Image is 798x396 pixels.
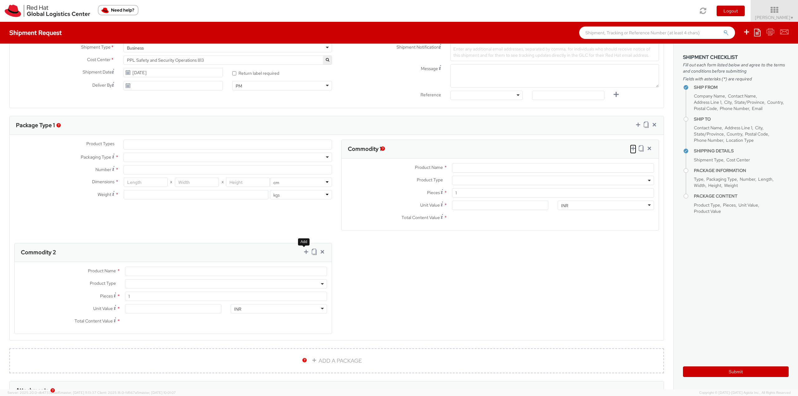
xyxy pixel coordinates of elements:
[232,69,280,76] label: Return label required
[694,125,722,131] span: Contact Name
[127,45,144,51] div: Business
[226,178,270,187] input: Height
[694,106,717,111] span: Postal Code
[21,249,56,255] h3: Commodity 2
[694,202,720,208] span: Product Type
[683,55,789,60] h3: Shipment Checklist
[90,280,116,286] span: Product Type
[298,238,310,246] div: Add
[453,46,650,58] span: Enter any additional email addresses, separated by comma, for individuals who should receive noti...
[694,194,789,198] h4: Package Content
[9,348,664,373] a: ADD A PACKAGE
[7,390,96,395] span: Server: 2025.20.0-db47332bad5
[168,178,175,187] span: X
[694,168,789,173] h4: Package Information
[139,390,176,395] span: master, [DATE] 10:01:07
[706,176,737,182] span: Packaging Type
[694,149,789,153] h4: Shipping Details
[734,99,764,105] span: State/Province
[401,215,440,220] span: Total Content Value
[86,141,114,146] span: Product Types
[579,26,735,39] input: Shipment, Tracking or Reference Number (at least 4 chars)
[717,6,745,16] button: Logout
[699,390,791,395] span: Copyright © [DATE]-[DATE] Agistix Inc., All Rights Reserved
[93,306,113,311] span: Unit Value
[790,15,794,20] span: ▼
[694,99,721,105] span: Address Line 1
[694,137,723,143] span: Phone Number
[745,131,768,137] span: Postal Code
[5,5,90,17] img: rh-logistics-00dfa346123c4ec078e1.svg
[694,183,705,188] span: Width
[236,83,242,89] div: PM
[98,5,138,15] button: Need help?
[694,131,724,137] span: State/Province
[61,390,96,395] span: master, [DATE] 11:13:37
[127,57,329,63] span: PPL Safety and Security Operations 813
[232,71,236,75] input: Return label required
[16,122,55,128] h3: Package Type 1
[397,44,439,50] span: Shipment Notification
[420,202,440,208] span: Unit Value
[728,93,756,99] span: Contact Name
[752,106,762,111] span: Email
[683,366,789,377] button: Submit
[720,106,749,111] span: Phone Number
[83,69,112,75] span: Shipment Date
[694,117,789,122] h4: Ship To
[175,178,219,187] input: Width
[726,137,754,143] span: Location Type
[726,157,750,163] span: Cost Center
[92,179,114,184] span: Dimensions
[234,306,241,312] div: INR
[123,55,332,65] span: PPL Safety and Security Operations 813
[97,390,176,395] span: Client: 2025.18.0-fd567a5
[219,178,226,187] span: X
[92,82,112,88] span: Deliver By
[87,56,111,64] span: Cost Center
[75,318,113,324] span: Total Content Value
[694,93,725,99] span: Company Name
[81,44,111,51] span: Shipment Type
[95,167,111,172] span: Number
[694,176,704,182] span: Type
[415,165,443,170] span: Product Name
[708,183,721,188] span: Height
[767,99,783,105] span: Country
[81,154,111,160] span: Packaging Type
[417,177,443,183] span: Product Type
[16,387,49,394] h3: Attachments
[348,146,382,152] h3: Commodity 1
[694,208,721,214] span: Product Value
[427,190,440,195] span: Pieces
[738,202,758,208] span: Unit Value
[755,15,794,20] span: [PERSON_NAME]
[561,203,568,209] div: INR
[683,62,789,74] span: Fill out each form listed below and agree to the terms and conditions before submitting
[727,131,742,137] span: Country
[421,66,438,71] span: Message
[421,92,441,98] span: Reference
[683,76,789,82] span: Fields with asterisks (*) are required
[723,202,736,208] span: Pieces
[88,268,116,274] span: Product Name
[124,178,168,187] input: Length
[98,192,111,197] span: Weight
[694,85,789,90] h4: Ship From
[694,157,723,163] span: Shipment Type
[758,176,772,182] span: Length
[725,125,752,131] span: Address Line 1
[100,293,113,299] span: Pieces
[724,183,738,188] span: Weight
[755,125,762,131] span: City
[740,176,755,182] span: Number
[9,29,62,36] h4: Shipment Request
[724,99,732,105] span: City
